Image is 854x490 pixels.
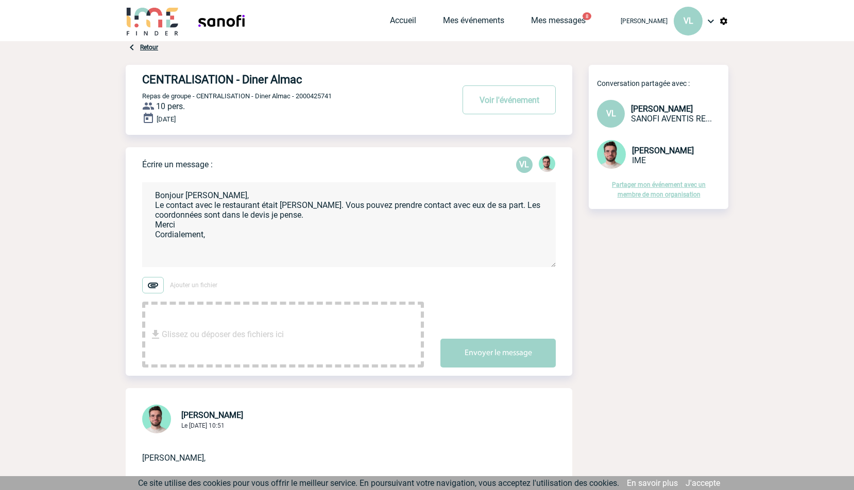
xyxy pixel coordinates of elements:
[539,155,555,174] div: Benjamin ROLAND
[142,73,423,86] h4: CENTRALISATION - Diner Almac
[632,155,646,165] span: IME
[140,44,158,51] a: Retour
[142,92,332,100] span: Repas de groupe - CENTRALISATION - Diner Almac - 2000425741
[440,339,556,367] button: Envoyer le message
[443,15,504,30] a: Mes événements
[142,160,213,169] p: Écrire un message :
[181,410,243,420] span: [PERSON_NAME]
[170,282,217,289] span: Ajouter un fichier
[516,156,533,173] p: VL
[631,104,693,114] span: [PERSON_NAME]
[516,156,533,173] div: Valérie LOURS
[181,422,225,429] span: Le [DATE] 10:51
[627,478,678,488] a: En savoir plus
[583,12,591,20] button: 8
[606,109,616,118] span: VL
[612,181,706,198] a: Partager mon événement avec un membre de mon organisation
[686,478,720,488] a: J'accepte
[390,15,416,30] a: Accueil
[632,146,694,155] span: [PERSON_NAME]
[539,155,555,172] img: 121547-2.png
[597,79,728,87] p: Conversation partagée avec :
[156,101,185,111] span: 10 pers.
[621,17,668,25] span: [PERSON_NAME]
[684,16,693,26] span: VL
[162,309,284,360] span: Glissez ou déposer des fichiers ici
[597,140,626,169] img: 121547-2.png
[157,115,176,123] span: [DATE]
[631,114,712,124] span: SANOFI AVENTIS RECHERCHE ET DEVELOPPEMENT
[463,85,556,114] button: Voir l'événement
[149,328,162,341] img: file_download.svg
[138,478,619,488] span: Ce site utilise des cookies pour vous offrir le meilleur service. En poursuivant votre navigation...
[126,6,179,36] img: IME-Finder
[531,15,586,30] a: Mes messages
[142,405,171,433] img: 121547-2.png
